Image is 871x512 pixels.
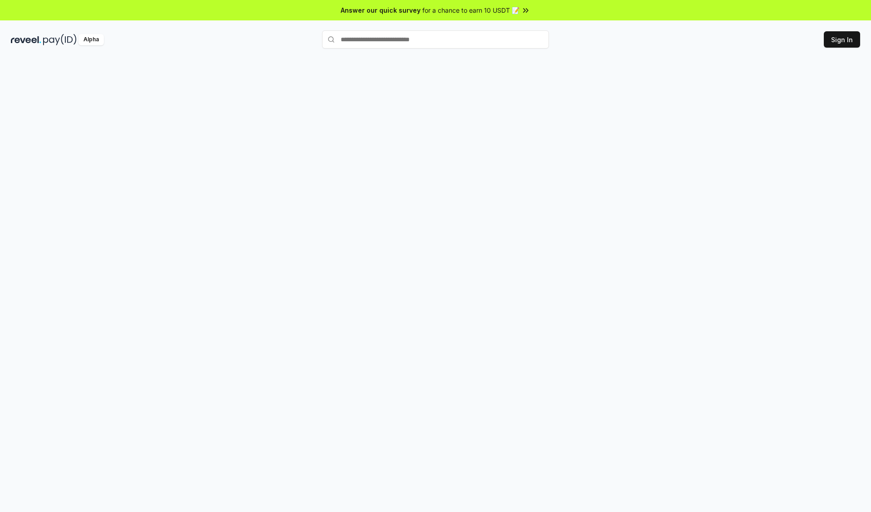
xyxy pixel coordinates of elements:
span: Answer our quick survey [341,5,421,15]
div: Alpha [78,34,104,45]
img: pay_id [43,34,77,45]
span: for a chance to earn 10 USDT 📝 [422,5,519,15]
button: Sign In [824,31,860,48]
img: reveel_dark [11,34,41,45]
